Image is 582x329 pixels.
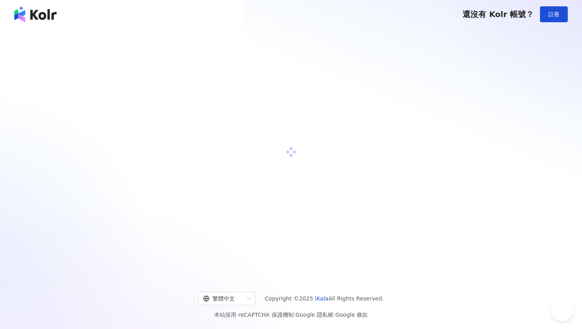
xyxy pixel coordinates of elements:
[540,6,568,22] button: 註冊
[462,10,534,19] span: 還沒有 Kolr 帳號？
[315,295,329,302] a: iKala
[214,310,367,319] span: 本站採用 reCAPTCHA 保護機制
[548,11,559,17] span: 註冊
[294,312,296,318] span: |
[14,6,57,22] img: logo
[335,312,368,318] a: Google 條款
[333,312,335,318] span: |
[265,294,384,303] span: Copyright © 2025 All Rights Reserved.
[550,297,574,321] iframe: Help Scout Beacon - Open
[295,312,333,318] a: Google 隱私權
[203,292,243,305] div: 繁體中文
